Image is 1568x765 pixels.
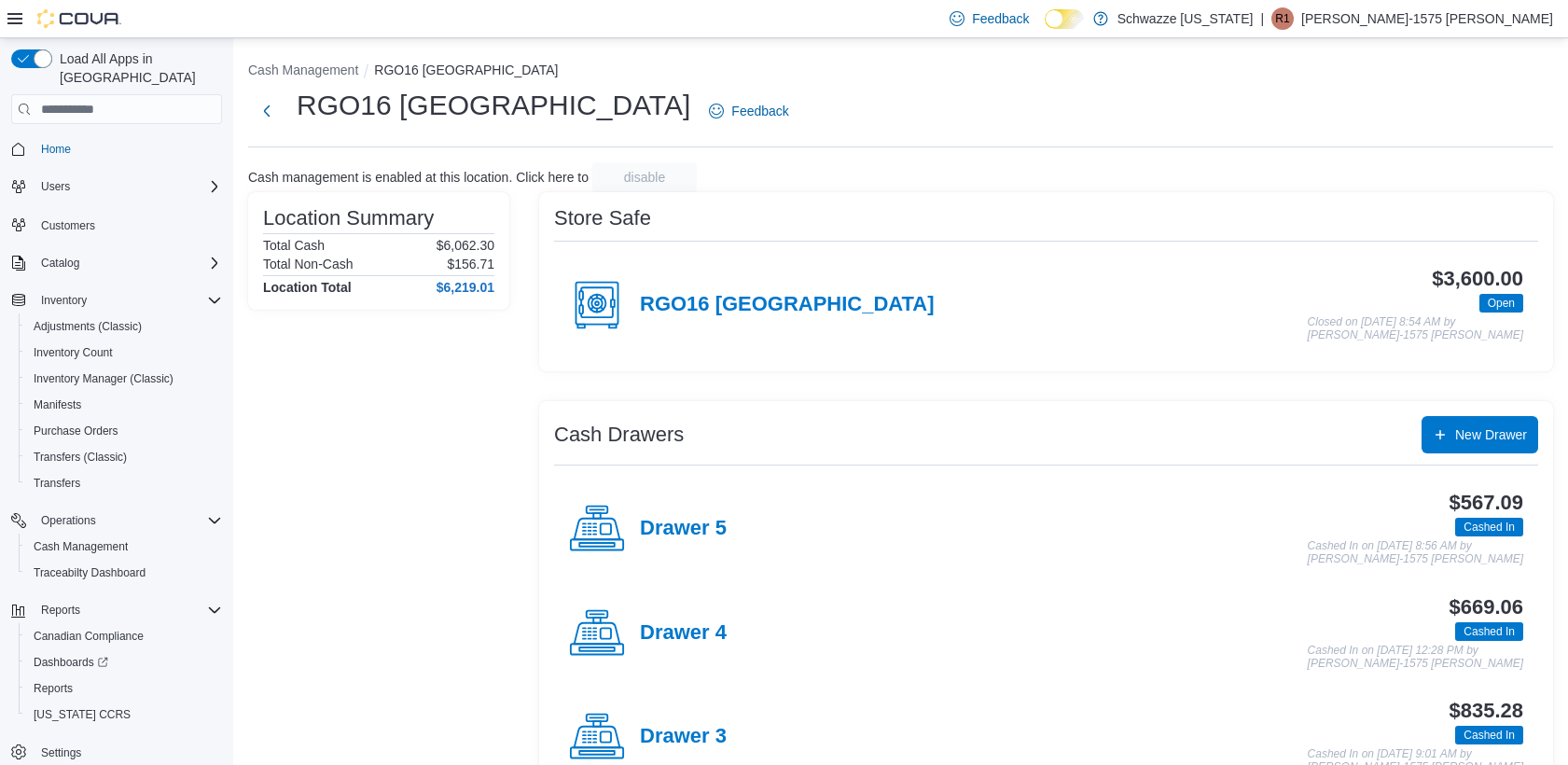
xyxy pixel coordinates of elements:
span: Cashed In [1455,622,1523,641]
span: Catalog [34,252,222,274]
a: Transfers [26,472,88,494]
span: Transfers [34,476,80,491]
span: Cash Management [34,539,128,554]
button: Adjustments (Classic) [19,313,229,340]
p: Cash management is enabled at this location. Click here to [248,170,589,185]
span: Customers [41,218,95,233]
span: Inventory Count [34,345,113,360]
h3: Cash Drawers [554,424,684,446]
span: Manifests [34,397,81,412]
button: Reports [4,597,229,623]
button: Operations [4,508,229,534]
button: Customers [4,211,229,238]
a: Cash Management [26,535,135,558]
span: Purchase Orders [26,420,222,442]
button: Reports [19,675,229,702]
div: Rebecca-1575 Pietz [1271,7,1294,30]
button: Operations [34,509,104,532]
span: disable [624,168,665,187]
span: Canadian Compliance [34,629,144,644]
span: Dashboards [26,651,222,674]
a: Transfers (Classic) [26,446,134,468]
button: Cash Management [248,63,358,77]
p: $6,062.30 [437,238,494,253]
span: Settings [41,745,81,760]
span: Home [34,137,222,160]
a: Dashboards [19,649,229,675]
span: R1 [1275,7,1289,30]
p: $156.71 [447,257,494,271]
button: Inventory [4,287,229,313]
span: Inventory [34,289,222,312]
button: Users [4,174,229,200]
span: Inventory Manager (Classic) [34,371,173,386]
a: Inventory Count [26,341,120,364]
span: Reports [34,681,73,696]
span: Users [34,175,222,198]
a: Settings [34,742,89,764]
span: Cashed In [1464,727,1515,744]
button: disable [592,162,697,192]
span: Transfers (Classic) [26,446,222,468]
a: Manifests [26,394,89,416]
button: Canadian Compliance [19,623,229,649]
span: Home [41,142,71,157]
span: Traceabilty Dashboard [26,562,222,584]
h1: RGO16 [GEOGRAPHIC_DATA] [297,87,690,124]
span: Transfers (Classic) [34,450,127,465]
h3: Store Safe [554,207,651,229]
a: Inventory Manager (Classic) [26,368,181,390]
span: Adjustments (Classic) [26,315,222,338]
span: Feedback [731,102,788,120]
span: Catalog [41,256,79,271]
img: Cova [37,9,121,28]
span: Cashed In [1455,518,1523,536]
h4: Drawer 5 [640,517,727,541]
a: Reports [26,677,80,700]
span: Dark Mode [1045,29,1046,30]
span: Open [1479,294,1523,313]
h4: Location Total [263,280,352,295]
span: Open [1488,295,1515,312]
span: Load All Apps in [GEOGRAPHIC_DATA] [52,49,222,87]
span: Cash Management [26,535,222,558]
button: Reports [34,599,88,621]
span: Cashed In [1464,519,1515,535]
span: Inventory Manager (Classic) [26,368,222,390]
p: [PERSON_NAME]-1575 [PERSON_NAME] [1301,7,1553,30]
a: [US_STATE] CCRS [26,703,138,726]
span: Canadian Compliance [26,625,222,647]
p: Cashed In on [DATE] 8:56 AM by [PERSON_NAME]-1575 [PERSON_NAME] [1308,540,1523,565]
button: Next [248,92,285,130]
span: [US_STATE] CCRS [34,707,131,722]
button: Catalog [34,252,87,274]
button: Transfers (Classic) [19,444,229,470]
span: Manifests [26,394,222,416]
span: Inventory [41,293,87,308]
button: Traceabilty Dashboard [19,560,229,586]
span: Reports [34,599,222,621]
h4: RGO16 [GEOGRAPHIC_DATA] [640,293,935,317]
span: Users [41,179,70,194]
button: RGO16 [GEOGRAPHIC_DATA] [374,63,558,77]
p: Closed on [DATE] 8:54 AM by [PERSON_NAME]-1575 [PERSON_NAME] [1308,316,1523,341]
span: Feedback [972,9,1029,28]
button: [US_STATE] CCRS [19,702,229,728]
a: Dashboards [26,651,116,674]
button: Transfers [19,470,229,496]
button: Purchase Orders [19,418,229,444]
span: Purchase Orders [34,424,118,438]
span: Customers [34,213,222,236]
button: Inventory Count [19,340,229,366]
button: Inventory Manager (Classic) [19,366,229,392]
a: Feedback [701,92,796,130]
h3: $669.06 [1450,596,1523,619]
span: Operations [41,513,96,528]
span: Settings [34,741,222,764]
span: New Drawer [1455,425,1527,444]
h3: $3,600.00 [1432,268,1523,290]
h4: $6,219.01 [437,280,494,295]
span: Cashed In [1464,623,1515,640]
span: Reports [26,677,222,700]
p: Schwazze [US_STATE] [1117,7,1254,30]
